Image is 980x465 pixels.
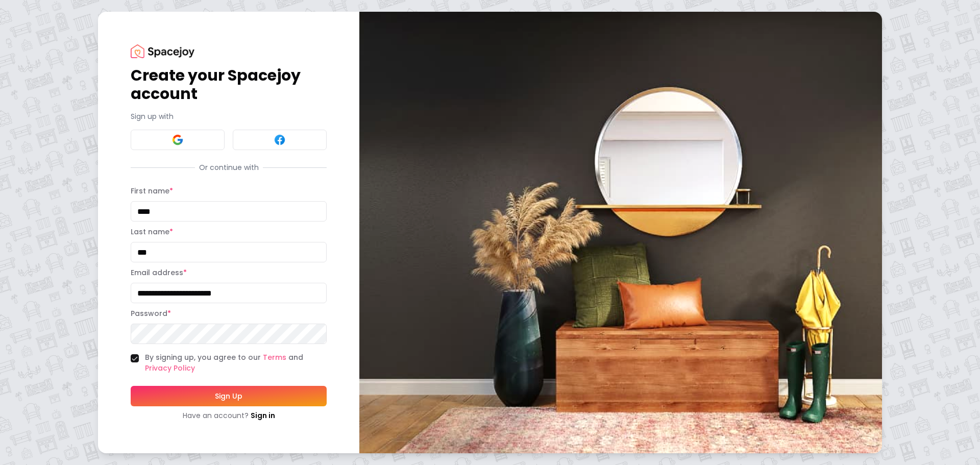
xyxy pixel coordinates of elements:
img: banner [359,12,882,453]
img: Spacejoy Logo [131,44,194,58]
a: Privacy Policy [145,363,195,373]
img: Google signin [171,134,184,146]
label: Last name [131,227,173,237]
a: Terms [263,352,286,362]
img: Facebook signin [274,134,286,146]
button: Sign Up [131,386,327,406]
span: Or continue with [195,162,263,173]
label: Email address [131,267,187,278]
label: By signing up, you agree to our and [145,352,327,374]
label: First name [131,186,173,196]
p: Sign up with [131,111,327,121]
div: Have an account? [131,410,327,421]
h1: Create your Spacejoy account [131,66,327,103]
label: Password [131,308,171,319]
a: Sign in [251,410,275,421]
